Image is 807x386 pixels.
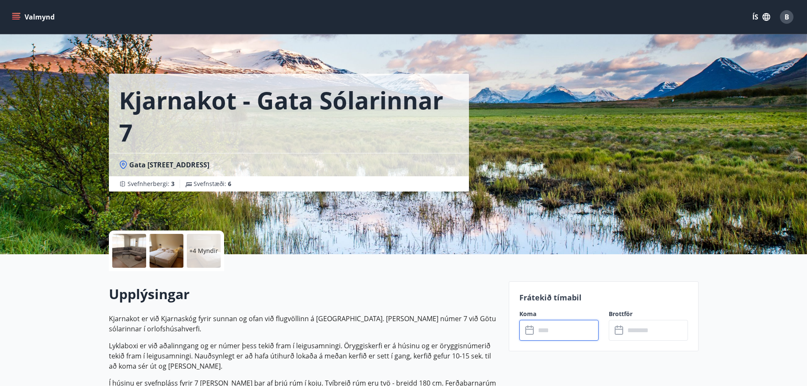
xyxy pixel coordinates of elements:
h2: Upplýsingar [109,285,499,303]
p: +4 Myndir [189,247,218,255]
p: Frátekið tímabil [519,292,688,303]
span: 6 [228,180,231,188]
label: Brottför [609,310,688,318]
span: Svefnstæði : [194,180,231,188]
span: Gata [STREET_ADDRESS] [129,160,209,169]
button: ÍS [748,9,775,25]
button: B [776,7,797,27]
span: Svefnherbergi : [128,180,175,188]
p: Kjarnakot er við Kjarnaskóg fyrir sunnan og ofan við flugvöllinn á [GEOGRAPHIC_DATA]. [PERSON_NAM... [109,314,499,334]
button: menu [10,9,58,25]
span: 3 [171,180,175,188]
h1: Kjarnakot - Gata sólarinnar 7 [119,84,459,148]
p: Lyklaboxi er við aðalinngang og er númer þess tekið fram í leigusamningi. Öryggiskerfi er á húsin... [109,341,499,371]
span: B [785,12,789,22]
label: Koma [519,310,599,318]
